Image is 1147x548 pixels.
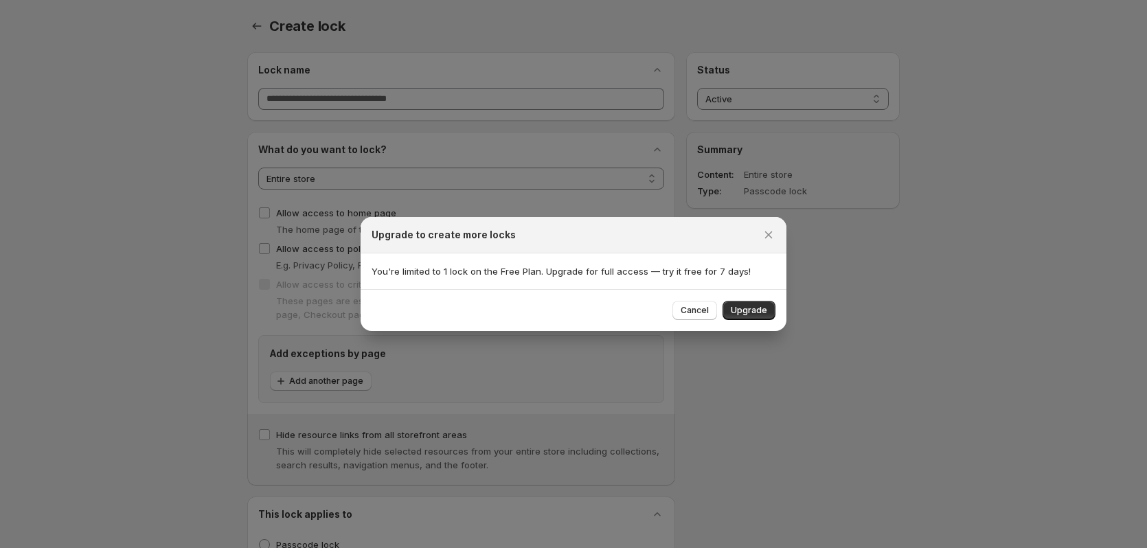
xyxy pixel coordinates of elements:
button: Close [759,225,778,244]
button: Upgrade [723,301,775,320]
p: You're limited to 1 lock on the Free Plan. Upgrade for full access — try it free for 7 days! [372,264,775,278]
span: Upgrade [731,305,767,316]
h2: Upgrade to create more locks [372,228,516,242]
button: Cancel [672,301,717,320]
span: Cancel [681,305,709,316]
